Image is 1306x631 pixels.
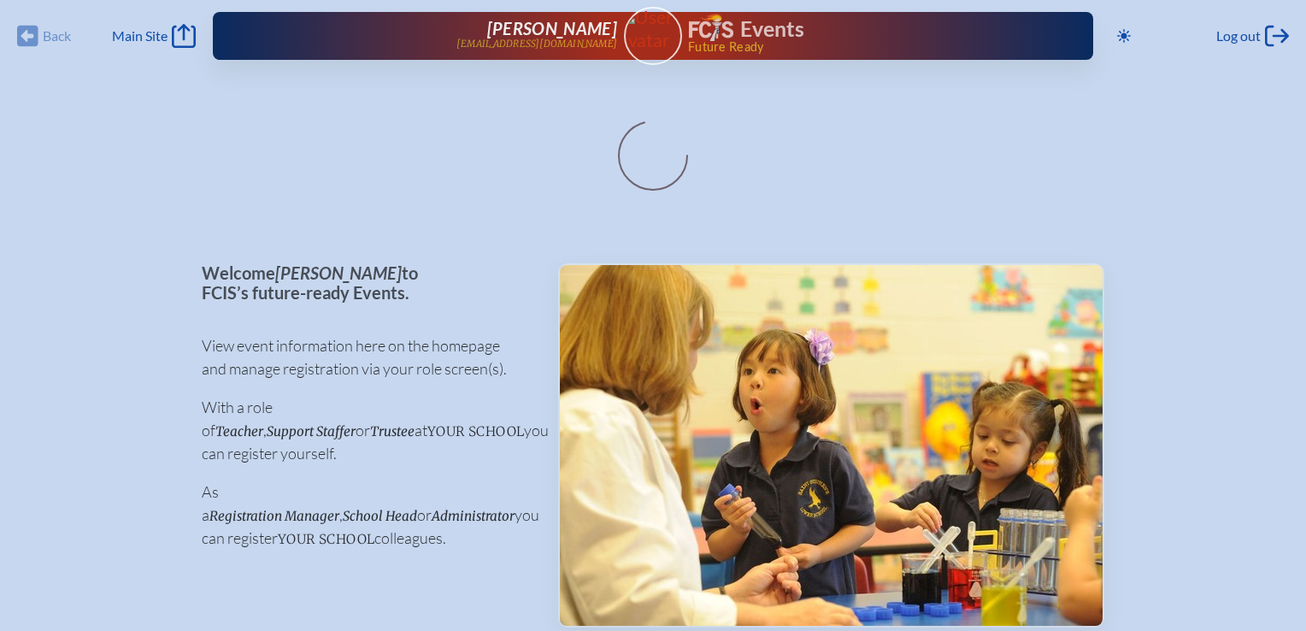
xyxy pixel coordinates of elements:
span: School Head [343,508,417,524]
span: [PERSON_NAME] [487,18,617,38]
p: [EMAIL_ADDRESS][DOMAIN_NAME] [456,38,617,50]
span: [PERSON_NAME] [275,262,402,283]
span: your school [278,531,374,547]
a: User Avatar [624,7,682,65]
p: Welcome to FCIS’s future-ready Events. [202,263,531,302]
span: Registration Manager [209,508,339,524]
span: Teacher [215,423,263,439]
span: Support Staffer [267,423,356,439]
p: View event information here on the homepage and manage registration via your role screen(s). [202,334,531,380]
a: Main Site [112,24,196,48]
span: Future Ready [688,41,1038,53]
p: As a , or you can register colleagues. [202,481,531,550]
span: Log out [1216,27,1261,44]
p: With a role of , or at you can register yourself. [202,396,531,465]
img: User Avatar [616,6,689,51]
a: [PERSON_NAME][EMAIL_ADDRESS][DOMAIN_NAME] [268,19,617,53]
span: your school [427,423,524,439]
span: Main Site [112,27,168,44]
span: Trustee [370,423,415,439]
span: Administrator [432,508,515,524]
img: Events [560,265,1103,626]
div: FCIS Events — Future ready [689,14,1038,53]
